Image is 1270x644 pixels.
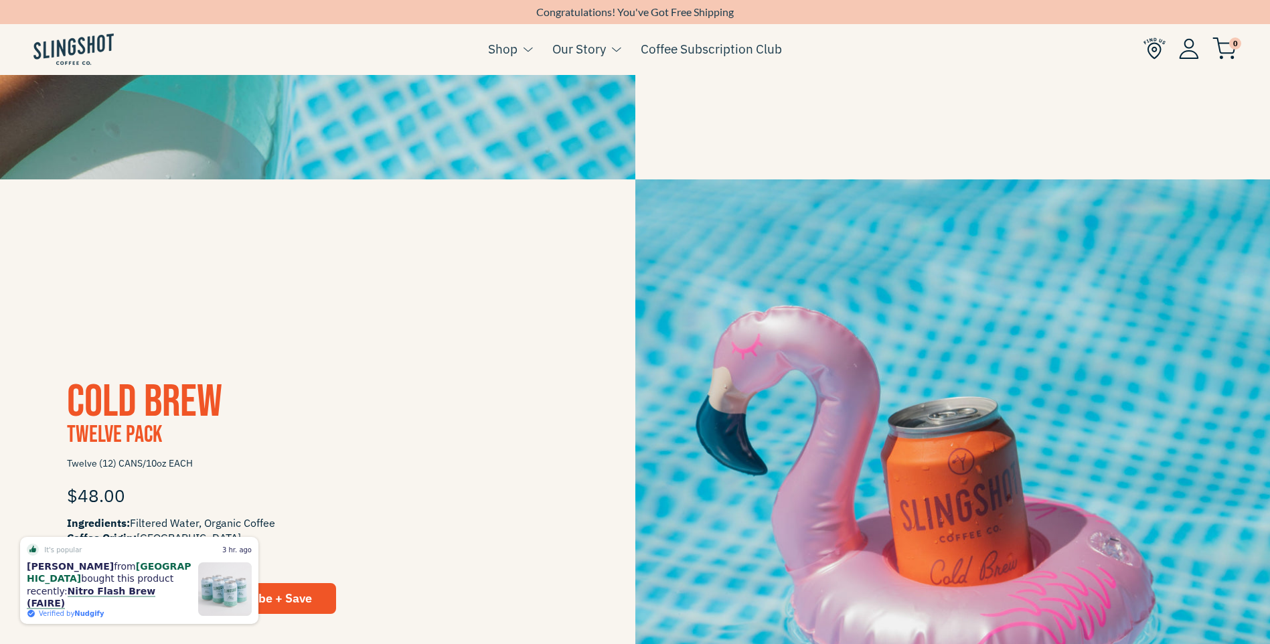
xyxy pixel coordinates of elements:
[1212,41,1237,57] a: 0
[67,420,162,449] span: Twelve Pack
[488,39,518,59] a: Shop
[1143,37,1166,60] img: Find Us
[67,375,222,429] a: Cold Brew
[192,583,336,614] a: Subscribe + Save
[641,39,782,59] a: Coffee Subscription Club
[67,516,130,530] span: Ingredients:
[1179,38,1199,59] img: Account
[1212,37,1237,60] img: cart
[67,452,568,475] span: Twelve (12) CANS/10oz EACH
[67,531,137,544] span: Coffee Origin:
[67,475,568,515] div: $48.00
[1229,37,1241,50] span: 0
[67,515,568,560] span: Filtered Water, Organic Coffee [GEOGRAPHIC_DATA]
[216,590,312,606] span: Subscribe + Save
[552,39,606,59] a: Our Story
